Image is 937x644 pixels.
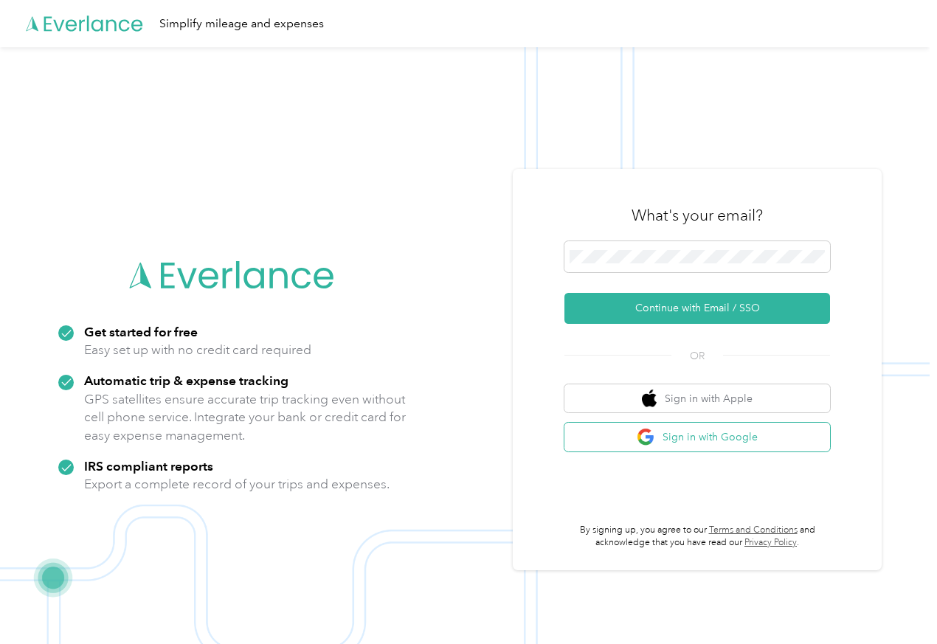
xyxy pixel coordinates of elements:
button: google logoSign in with Google [564,423,830,451]
img: apple logo [642,389,657,408]
span: OR [671,348,723,364]
div: Simplify mileage and expenses [159,15,324,33]
p: Export a complete record of your trips and expenses. [84,475,390,494]
strong: Get started for free [84,324,198,339]
a: Terms and Conditions [709,524,798,536]
h3: What's your email? [632,205,763,226]
button: Continue with Email / SSO [564,293,830,324]
p: By signing up, you agree to our and acknowledge that you have read our . [564,524,830,550]
strong: IRS compliant reports [84,458,213,474]
p: GPS satellites ensure accurate trip tracking even without cell phone service. Integrate your bank... [84,390,407,445]
p: Easy set up with no credit card required [84,341,311,359]
strong: Automatic trip & expense tracking [84,373,288,388]
img: google logo [637,428,655,446]
button: apple logoSign in with Apple [564,384,830,413]
a: Privacy Policy [744,537,797,548]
